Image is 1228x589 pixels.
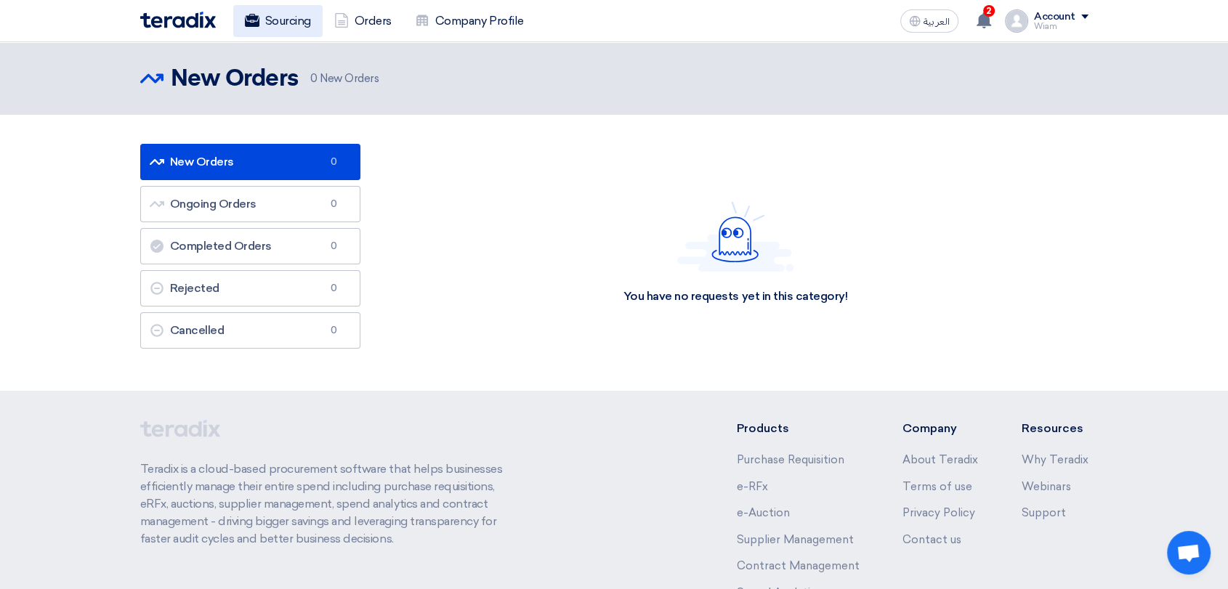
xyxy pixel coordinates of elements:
a: Why Teradix [1022,453,1088,466]
div: You have no requests yet in this category! [623,289,847,304]
li: Resources [1022,420,1088,437]
li: Products [736,420,859,437]
div: Wiam [1034,23,1088,31]
a: Privacy Policy [902,506,975,519]
img: Teradix logo [140,12,216,28]
span: 0 [310,72,318,85]
span: 0 [325,239,342,253]
a: About Teradix [902,453,978,466]
a: Contact us [902,533,961,546]
img: Hello [677,201,793,272]
a: Rejected0 [140,270,361,306]
div: Open chat [1167,531,1211,574]
p: Teradix is a cloud-based procurement software that helps businesses efficiently manage their enti... [140,460,520,548]
a: Sourcing [233,5,323,37]
span: New Orders [310,70,379,87]
a: Support [1022,506,1066,519]
a: Company Profile [403,5,536,37]
span: 0 [325,281,342,296]
img: profile_test.png [1005,9,1028,33]
span: 0 [325,197,342,211]
span: 0 [325,323,342,338]
a: e-RFx [736,480,767,493]
span: 0 [325,155,342,169]
a: Contract Management [736,559,859,572]
a: Supplier Management [736,533,853,546]
a: New Orders0 [140,144,361,180]
a: Completed Orders0 [140,228,361,264]
a: Orders [323,5,403,37]
div: Account [1034,11,1075,23]
button: العربية [900,9,958,33]
h2: New Orders [171,65,299,94]
a: Terms of use [902,480,972,493]
a: Webinars [1022,480,1071,493]
span: العربية [924,17,950,27]
a: Ongoing Orders0 [140,186,361,222]
span: 2 [983,5,995,17]
a: e-Auction [736,506,789,519]
a: Purchase Requisition [736,453,844,466]
li: Company [902,420,978,437]
a: Cancelled0 [140,312,361,349]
